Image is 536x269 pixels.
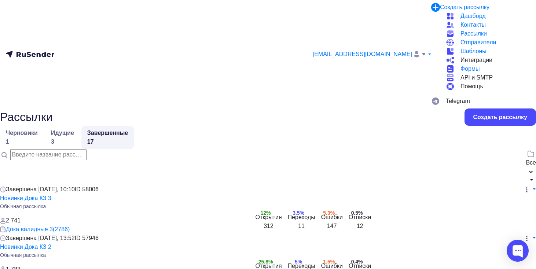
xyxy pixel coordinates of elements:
span: Интеграции [460,56,492,65]
span: 57946 [82,235,99,241]
div: 3 [51,137,74,146]
span: Отправители [460,38,496,47]
div: 2 741 [6,216,21,225]
a: Шаблоны [446,47,530,56]
a: Контакты [446,21,530,29]
div: Создать рассылку [440,3,489,12]
div: Дока валидные 3 [6,225,53,234]
a: Идущие3 [45,126,80,149]
span: Дашборд [460,12,486,21]
div: (2786) [53,225,70,234]
div: 1 [6,137,38,146]
a: [EMAIL_ADDRESS][DOMAIN_NAME] [313,50,431,59]
span: ID [75,186,81,192]
a: Формы [446,65,530,73]
a: Рассылки [446,29,530,38]
span: Telegram [446,97,470,106]
a: Дашборд [446,12,530,21]
span: API и SMTP [460,73,493,82]
div: 11 [298,222,305,231]
input: Введите название рассылки [10,149,87,160]
div: Переходы [288,213,315,222]
div: 312 [264,222,273,231]
a: Дока валидные 3 (2786) [6,225,70,234]
div: Создать рассылку [473,113,527,121]
div: 147 [327,222,337,231]
span: 58006 [82,186,99,192]
a: Завершенные17 [81,126,134,149]
div: Открытия [255,213,282,222]
span: Шаблоны [460,47,487,56]
span: ID [75,235,81,241]
div: Ошибки [321,213,343,222]
div: Отписки [349,213,371,222]
span: Помощь [460,82,483,91]
span: [EMAIL_ADDRESS][DOMAIN_NAME] [313,50,412,59]
span: Контакты [460,21,486,29]
div: Все [526,158,536,167]
div: 12 [357,222,363,231]
a: Отправители [446,38,530,47]
span: Рассылки [460,29,487,38]
div: 17 [87,137,128,146]
button: Все [526,149,536,185]
span: Формы [460,65,480,73]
